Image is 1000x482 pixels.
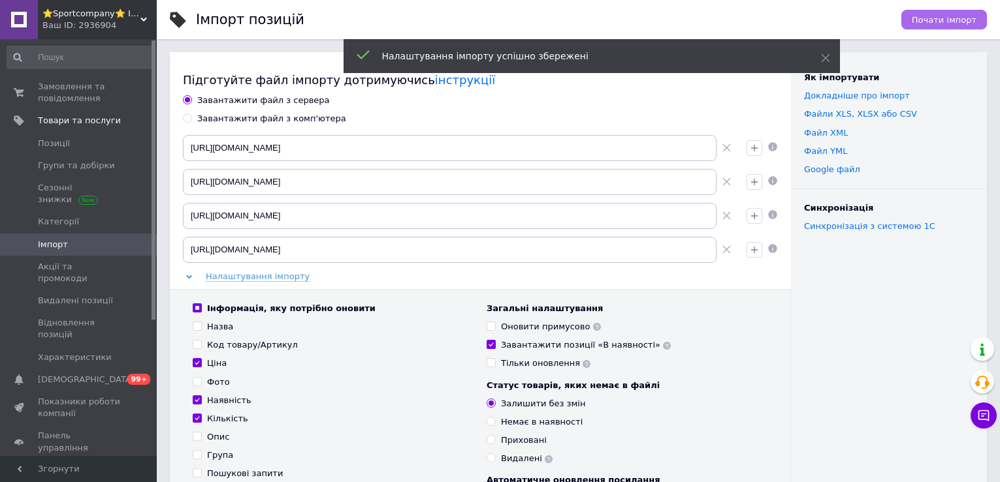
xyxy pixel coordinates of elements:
[804,164,860,174] a: Google файл
[127,374,150,385] span: 99+
[501,357,590,369] div: Тільки оновлення
[196,12,304,27] h1: Імпорт позицій
[42,8,140,20] span: ⭐️Sportcompany⭐️ Інтернет магазин спортивних товарів⭐️
[42,20,157,31] div: Ваш ID: 2936904
[487,380,767,391] div: Статус товарів, яких немає в файлі
[38,295,113,307] span: Видалені позиції
[207,303,376,314] div: Інформація, яку потрібно оновити
[38,182,121,205] span: Сезонні знижки
[38,396,121,419] span: Показники роботи компанії
[501,434,547,446] div: Приховані
[207,376,230,388] div: Фото
[207,413,248,425] div: Кількість
[804,146,847,156] a: Файл YML
[38,115,121,127] span: Товари та послуги
[487,303,767,314] div: Загальні налаштування
[38,261,121,284] span: Акції та промокоди
[501,453,553,464] div: Видалені
[183,135,717,161] input: Вкажіть посилання
[901,10,987,29] button: Почати імпорт
[382,50,788,63] div: Налаштування імпорту успішно збережені
[207,321,233,333] div: Назва
[38,239,68,250] span: Імпорт
[197,95,330,106] div: Завантажити файл з сервера
[912,15,976,25] span: Почати імпорт
[804,128,848,138] a: Файл XML
[206,271,310,282] span: Налаштування імпорту
[38,352,112,363] span: Характеристики
[38,374,135,385] span: [DEMOGRAPHIC_DATA]
[38,430,121,453] span: Панель управління
[183,169,717,195] input: Вкажіть посилання
[207,357,227,369] div: Ціна
[207,395,251,406] div: Наявність
[183,203,717,229] input: Вкажіть посилання
[183,72,778,88] div: Підготуйте файл імпорту дотримуючись
[804,202,974,214] div: Синхронізація
[501,416,583,428] div: Немає в наявності
[38,216,79,228] span: Категорії
[207,339,298,351] div: Код товару/Артикул
[197,113,346,125] div: Завантажити файл з комп'ютера
[435,73,495,87] a: інструкції
[804,91,910,100] a: Докладніше про імпорт
[207,468,283,479] div: Пошукові запити
[501,321,601,333] div: Оновити примусово
[804,72,974,83] div: Як імпортувати
[38,317,121,340] span: Відновлення позицій
[207,431,229,443] div: Опис
[971,402,997,429] button: Чат з покупцем
[501,398,585,410] div: Залишити без змін
[7,46,154,69] input: Пошук
[38,81,121,104] span: Замовлення та повідомлення
[183,237,717,263] input: Вкажіть посилання
[38,138,70,149] span: Позиції
[501,339,671,351] div: Завантажити позиції «В наявності»
[207,449,233,461] div: Група
[804,109,917,119] a: Файли ХLS, XLSX або CSV
[804,221,935,231] a: Синхронізація з системою 1С
[38,160,115,172] span: Групи та добірки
